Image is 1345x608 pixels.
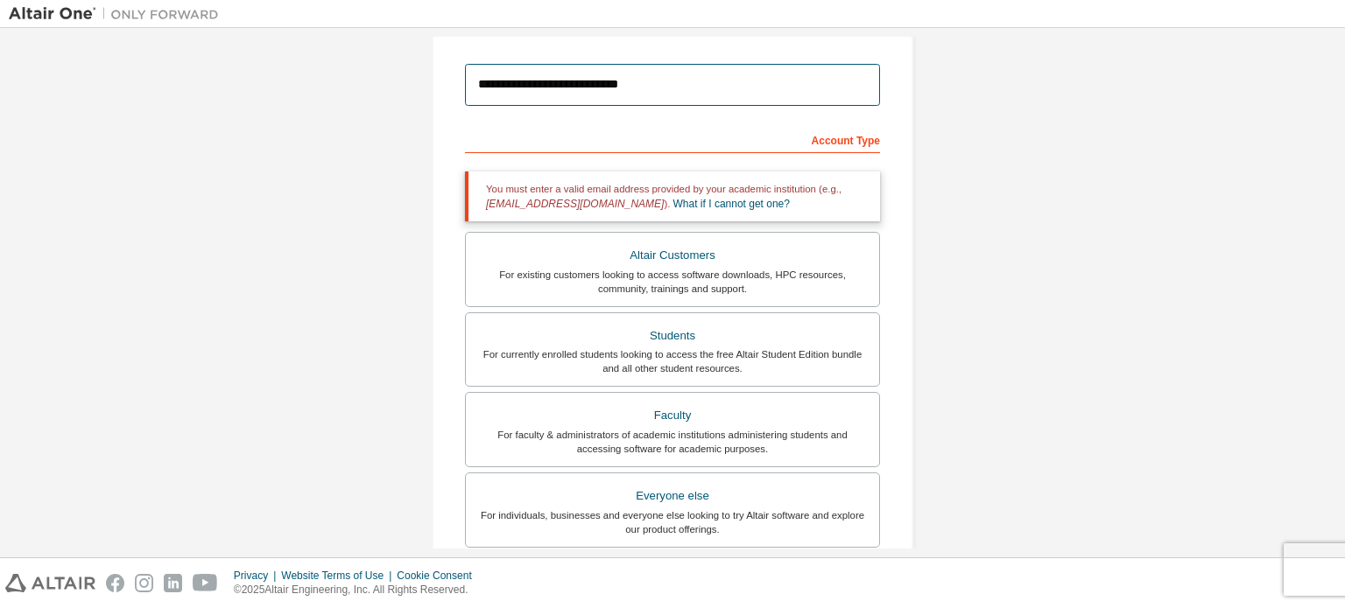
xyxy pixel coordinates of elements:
[476,428,869,456] div: For faculty & administrators of academic institutions administering students and accessing softwa...
[5,574,95,592] img: altair_logo.svg
[465,125,880,153] div: Account Type
[281,569,397,583] div: Website Terms of Use
[135,574,153,592] img: instagram.svg
[234,583,482,598] p: © 2025 Altair Engineering, Inc. All Rights Reserved.
[476,268,869,296] div: For existing customers looking to access software downloads, HPC resources, community, trainings ...
[476,324,869,348] div: Students
[465,171,880,221] div: You must enter a valid email address provided by your academic institution (e.g., ).
[9,5,228,23] img: Altair One
[476,347,869,375] div: For currently enrolled students looking to access the free Altair Student Edition bundle and all ...
[397,569,482,583] div: Cookie Consent
[476,243,869,268] div: Altair Customers
[476,508,869,536] div: For individuals, businesses and everyone else looking to try Altair software and explore our prod...
[476,484,869,508] div: Everyone else
[673,198,790,210] a: What if I cannot get one?
[234,569,281,583] div: Privacy
[476,403,869,428] div: Faculty
[164,574,182,592] img: linkedin.svg
[106,574,124,592] img: facebook.svg
[193,574,218,592] img: youtube.svg
[486,198,664,210] span: [EMAIL_ADDRESS][DOMAIN_NAME]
